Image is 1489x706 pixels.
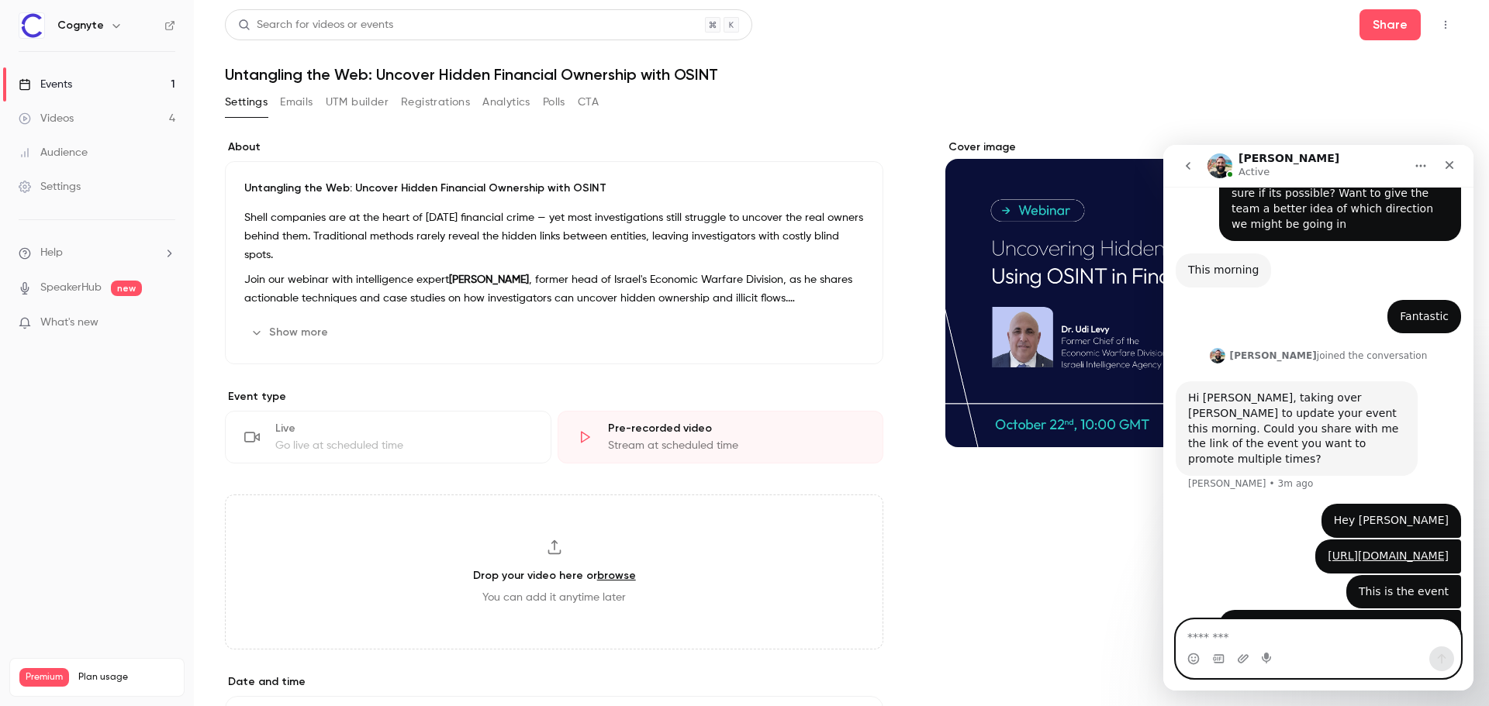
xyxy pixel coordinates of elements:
p: Shell companies are at the heart of [DATE] financial crime — yet most investigations still strugg... [244,208,864,264]
div: Settings [19,179,81,195]
iframe: Intercom live chat [1163,145,1473,691]
strong: [PERSON_NAME] [449,274,529,285]
label: About [225,139,883,155]
button: Polls [543,90,565,115]
img: Cognyte [19,13,44,38]
div: Search for videos or events [238,17,393,33]
a: SpeakerHub [40,280,102,296]
a: browse [597,569,636,582]
button: UTM builder [326,90,389,115]
button: Registrations [401,90,470,115]
div: Stream at scheduled time [608,438,865,453]
p: Event type [225,389,883,405]
button: CTA [578,90,599,115]
div: Pre-recorded videoStream at scheduled time [558,411,884,463]
div: LiveGo live at scheduled time [225,411,551,463]
button: Show more [244,320,337,345]
p: Untangling the Web: Uncover Hidden Financial Ownership with OSINT [244,181,864,196]
span: You can add it anytime later [482,590,626,605]
button: Settings [225,90,268,115]
section: Cover image [945,139,1458,447]
div: Go live at scheduled time [275,438,532,453]
button: Share [1359,9,1421,40]
span: new [111,281,142,296]
h1: Untangling the Web: Uncover Hidden Financial Ownership with OSINT [225,65,1458,84]
button: Emails [280,90,313,115]
button: Analytics [482,90,530,115]
div: Events [19,77,72,92]
div: Pre-recorded video [608,421,865,436]
div: Live [275,421,532,436]
label: Date and time [225,674,883,690]
h3: Drop your video here or [473,567,636,584]
span: Plan usage [78,671,174,684]
div: Audience [19,145,88,160]
h6: Cognyte [57,18,104,33]
li: help-dropdown-opener [19,245,175,261]
label: Cover image [945,139,1458,155]
p: Join our webinar with intelligence expert , former head of Israel's Economic Warfare Division, as... [244,270,864,308]
span: Premium [19,668,69,687]
span: What's new [40,315,98,331]
span: Help [40,245,63,261]
div: Videos [19,111,74,126]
